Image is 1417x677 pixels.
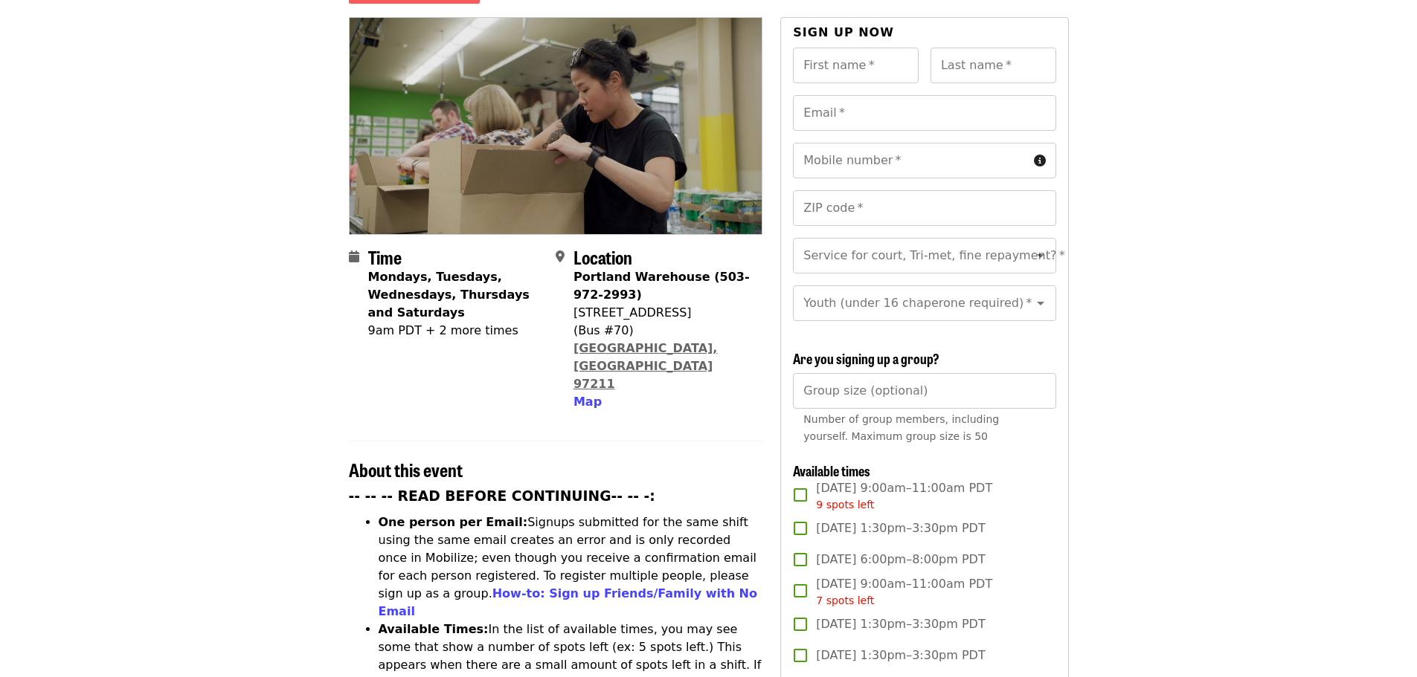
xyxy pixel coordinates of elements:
[379,586,758,618] a: How-to: Sign up Friends/Family with No Email
[573,322,751,340] div: (Bus #70)
[793,95,1055,131] input: Email
[803,413,999,442] span: Number of group members, including yourself. Maximum group size is 50
[793,48,919,83] input: First name
[793,25,894,39] span: Sign up now
[816,575,992,609] span: [DATE] 9:00am–11:00am PDT
[1030,245,1051,266] button: Open
[816,647,985,664] span: [DATE] 1:30pm–3:30pm PDT
[793,461,870,480] span: Available times
[816,479,992,513] span: [DATE] 9:00am–11:00am PDT
[368,270,530,320] strong: Mondays, Tuesdays, Wednesdays, Thursdays and Saturdays
[349,488,655,504] strong: -- -- -- READ BEFORE CONTINUING-- -- -:
[931,48,1056,83] input: Last name
[573,304,751,322] div: [STREET_ADDRESS]
[368,244,402,270] span: Time
[816,615,985,633] span: [DATE] 1:30pm–3:30pm PDT
[793,190,1055,226] input: ZIP code
[350,18,762,233] img: July/Aug/Sept - Portland: Repack/Sort (age 8+) organized by Oregon Food Bank
[349,250,359,264] i: calendar icon
[793,143,1027,178] input: Mobile number
[816,551,985,569] span: [DATE] 6:00pm–8:00pm PDT
[573,393,602,411] button: Map
[573,270,750,302] strong: Portland Warehouse (503-972-2993)
[379,622,489,636] strong: Available Times:
[1034,154,1046,168] i: circle-info icon
[793,373,1055,409] input: [object Object]
[349,456,463,482] span: About this event
[368,322,544,340] div: 9am PDT + 2 more times
[573,395,602,409] span: Map
[1030,293,1051,314] button: Open
[556,250,565,264] i: map-marker-alt icon
[816,595,874,606] span: 7 spots left
[379,515,528,529] strong: One person per Email:
[573,341,718,391] a: [GEOGRAPHIC_DATA], [GEOGRAPHIC_DATA] 97211
[793,349,939,368] span: Are you signing up a group?
[816,499,874,511] span: 9 spots left
[816,519,985,537] span: [DATE] 1:30pm–3:30pm PDT
[379,514,763,621] li: Signups submitted for the same shift using the same email creates an error and is only recorded o...
[573,244,632,270] span: Location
